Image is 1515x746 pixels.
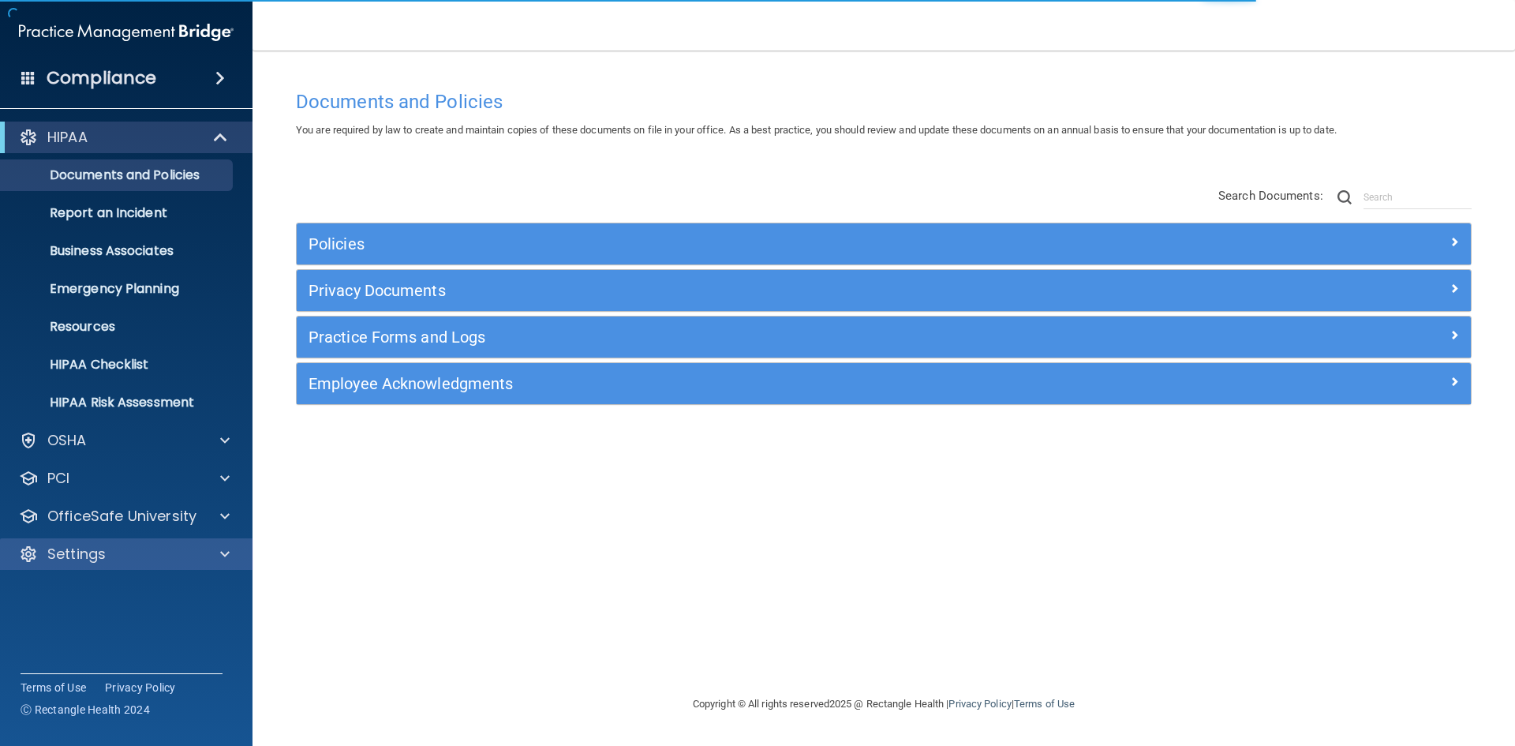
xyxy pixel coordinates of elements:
h5: Employee Acknowledgments [309,375,1165,392]
a: Policies [309,231,1459,257]
div: Copyright © All rights reserved 2025 @ Rectangle Health | | [596,679,1172,729]
span: Search Documents: [1218,189,1323,203]
a: Settings [19,545,230,564]
p: Report an Incident [10,205,226,221]
a: Practice Forms and Logs [309,324,1459,350]
a: Privacy Documents [309,278,1459,303]
span: Ⓒ Rectangle Health 2024 [21,702,150,718]
p: OfficeSafe University [47,507,196,526]
a: Privacy Policy [948,698,1011,710]
a: OfficeSafe University [19,507,230,526]
p: OSHA [47,431,87,450]
h5: Privacy Documents [309,282,1165,299]
h5: Practice Forms and Logs [309,328,1165,346]
img: PMB logo [19,17,234,48]
h5: Policies [309,235,1165,253]
h4: Documents and Policies [296,92,1472,112]
p: Settings [47,545,106,564]
span: You are required by law to create and maintain copies of these documents on file in your office. ... [296,124,1337,136]
a: HIPAA [19,128,229,147]
p: PCI [47,469,69,488]
input: Search [1363,186,1472,209]
p: Resources [10,319,226,335]
a: Terms of Use [21,680,86,695]
p: HIPAA [47,128,88,147]
a: Terms of Use [1014,698,1075,710]
p: HIPAA Risk Assessment [10,395,226,410]
p: HIPAA Checklist [10,357,226,373]
a: PCI [19,469,230,488]
a: OSHA [19,431,230,450]
img: ic-search.3b580494.png [1337,190,1352,204]
h4: Compliance [47,67,156,89]
p: Documents and Policies [10,167,226,183]
p: Emergency Planning [10,281,226,297]
a: Employee Acknowledgments [309,371,1459,396]
a: Privacy Policy [105,680,176,695]
p: Business Associates [10,243,226,259]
